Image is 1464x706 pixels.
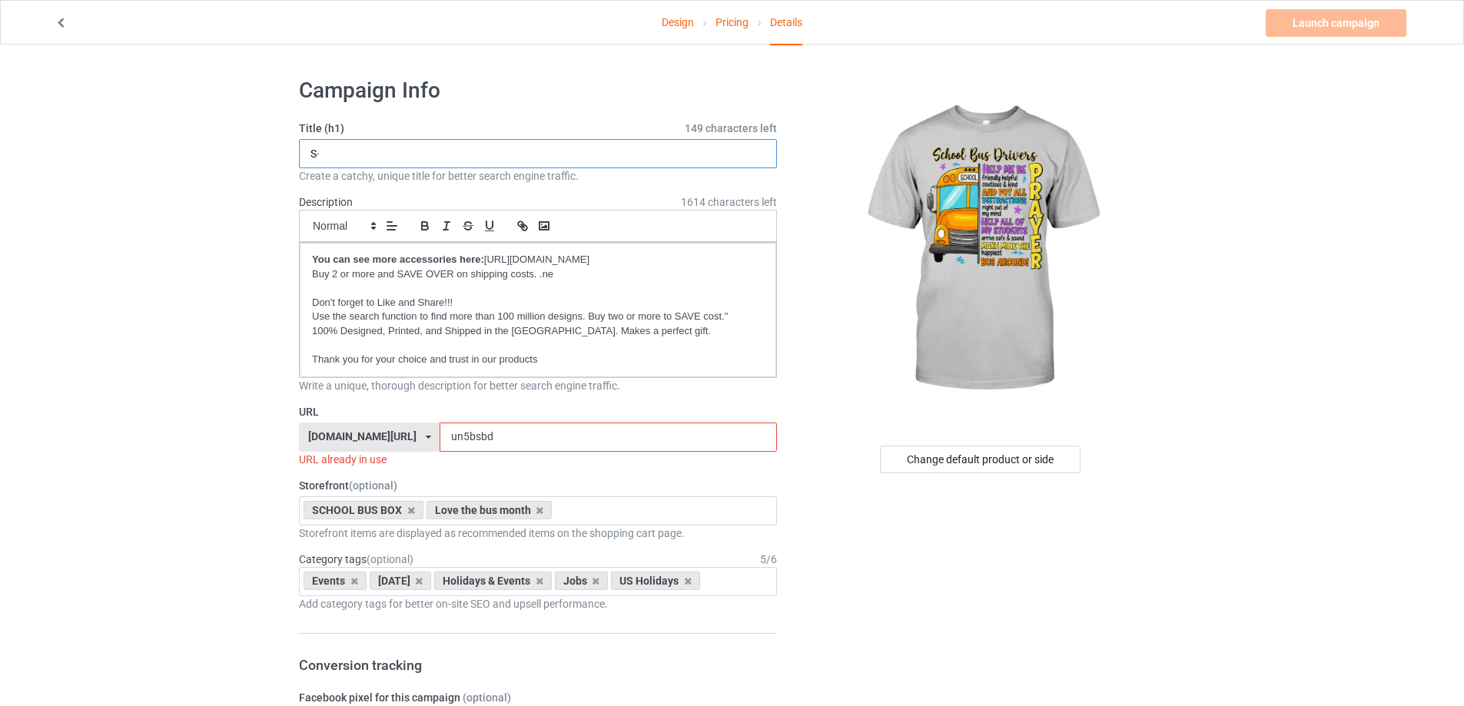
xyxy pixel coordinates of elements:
[312,353,764,367] p: Thank you for your choice and trust in our products
[299,452,777,467] div: URL already in use
[715,1,749,44] a: Pricing
[299,525,777,541] div: Storefront items are displayed as recommended items on the shopping cart page.
[299,404,777,419] label: URL
[463,691,511,704] span: (optional)
[681,194,777,210] span: 1614 characters left
[304,501,423,519] div: SCHOOL BUS BOX
[880,446,1081,473] div: Change default product or side
[312,267,764,282] p: Buy 2 or more and SAVE OVER on shipping costs. .ne
[299,552,413,567] label: Category tags
[312,310,764,324] p: Use the search function to find more than 100 million designs. Buy two or more to SAVE cost."
[304,572,367,590] div: Events
[299,478,777,493] label: Storefront
[312,253,764,267] p: [URL][DOMAIN_NAME]
[312,324,764,339] p: 100% Designed, Printed, and Shipped in the [GEOGRAPHIC_DATA]. Makes a perfect gift.
[611,572,700,590] div: US Holidays
[760,552,777,567] div: 5 / 6
[312,296,764,310] p: Don't forget to Like and Share!!!
[299,690,777,705] label: Facebook pixel for this campaign
[299,596,777,612] div: Add category tags for better on-site SEO and upsell performance.
[434,572,552,590] div: Holidays & Events
[349,479,397,492] span: (optional)
[370,572,432,590] div: [DATE]
[367,553,413,565] span: (optional)
[685,121,777,136] span: 149 characters left
[299,196,353,208] label: Description
[555,572,609,590] div: Jobs
[312,254,484,265] strong: You can see more accessories here:
[299,378,777,393] div: Write a unique, thorough description for better search engine traffic.
[427,501,553,519] div: Love the bus month
[299,168,777,184] div: Create a catchy, unique title for better search engine traffic.
[770,1,802,45] div: Details
[299,656,777,674] h3: Conversion tracking
[299,77,777,104] h1: Campaign Info
[662,1,694,44] a: Design
[299,121,777,136] label: Title (h1)
[308,431,417,442] div: [DOMAIN_NAME][URL]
